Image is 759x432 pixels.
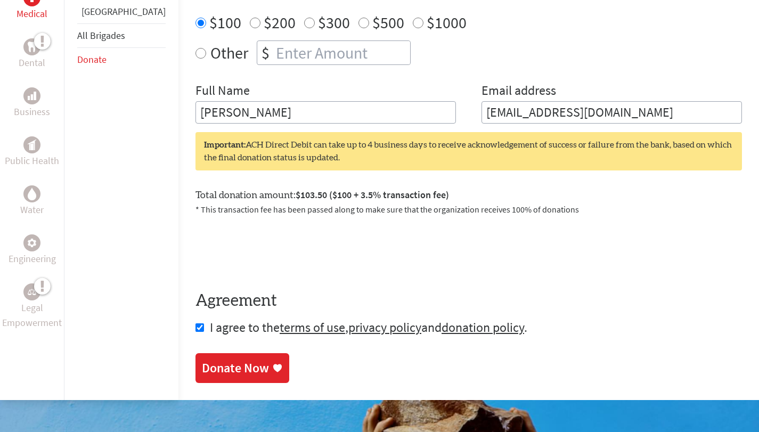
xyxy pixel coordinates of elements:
img: Public Health [28,140,36,150]
div: ACH Direct Debit can take up to 4 business days to receive acknowledgement of success or failure ... [195,132,742,170]
label: $1000 [427,12,467,32]
a: [GEOGRAPHIC_DATA] [81,5,166,18]
label: Total donation amount: [195,188,449,203]
a: privacy policy [348,319,421,336]
p: Public Health [5,153,59,168]
p: Engineering [9,251,56,266]
input: Your Email [481,101,742,124]
img: Dental [28,42,36,52]
a: All Brigades [77,29,125,42]
h4: Agreement [195,291,742,311]
a: Donate [77,53,107,66]
li: Donate [77,48,166,71]
p: Water [20,202,44,217]
img: Legal Empowerment [28,289,36,295]
div: Dental [23,38,40,55]
span: $103.50 ($100 + 3.5% transaction fee) [296,189,449,201]
a: WaterWater [20,185,44,217]
div: $ [257,41,274,64]
li: Panama [77,4,166,23]
label: $300 [318,12,350,32]
div: Public Health [23,136,40,153]
a: donation policy [442,319,524,336]
div: Water [23,185,40,202]
a: BusinessBusiness [14,87,50,119]
li: All Brigades [77,23,166,48]
label: Other [210,40,248,65]
label: $100 [209,12,241,32]
input: Enter Full Name [195,101,456,124]
label: $200 [264,12,296,32]
div: Legal Empowerment [23,283,40,300]
a: terms of use [280,319,345,336]
img: Water [28,188,36,200]
p: * This transaction fee has been passed along to make sure that the organization receives 100% of ... [195,203,742,216]
p: Dental [19,55,45,70]
img: Engineering [28,239,36,247]
a: DentalDental [19,38,45,70]
strong: Important: [204,141,246,149]
a: EngineeringEngineering [9,234,56,266]
input: Enter Amount [274,41,410,64]
label: Email address [481,82,556,101]
a: Public HealthPublic Health [5,136,59,168]
p: Business [14,104,50,119]
label: $500 [372,12,404,32]
label: Full Name [195,82,250,101]
span: I agree to the , and . [210,319,527,336]
p: Medical [17,6,47,21]
div: Business [23,87,40,104]
div: Engineering [23,234,40,251]
p: Legal Empowerment [2,300,62,330]
div: Donate Now [202,360,269,377]
img: Business [28,92,36,100]
a: Legal EmpowermentLegal Empowerment [2,283,62,330]
a: Donate Now [195,353,289,383]
iframe: reCAPTCHA [195,229,357,270]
